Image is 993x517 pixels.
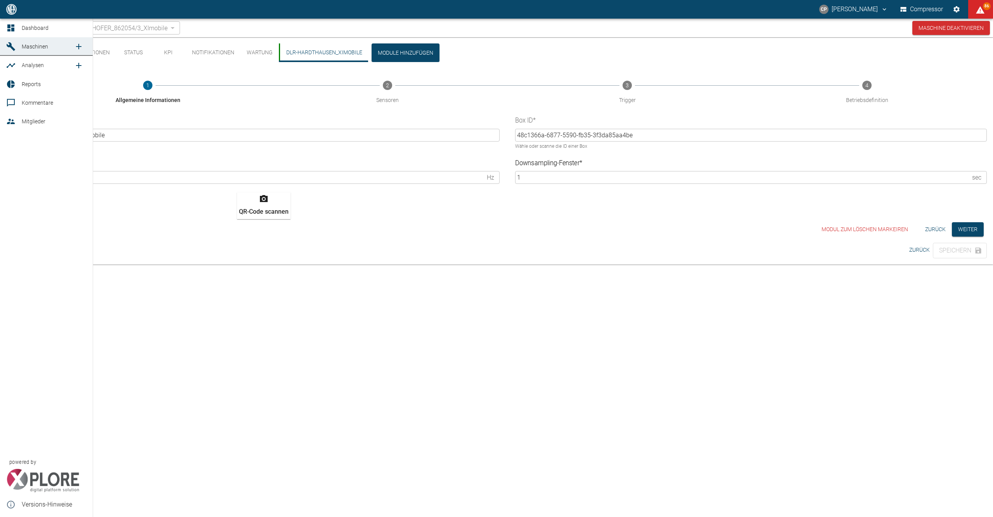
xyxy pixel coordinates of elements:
button: Einstellungen [950,2,964,16]
button: Maschine deaktivieren [912,21,990,35]
span: QR-Code scannen [239,208,289,215]
span: Versions-Hinweise [22,500,86,509]
span: Dashboard [22,25,48,31]
span: 86 [983,2,991,10]
span: Reports [22,81,41,87]
button: KPI [151,43,186,62]
input: Messfrequenz [28,171,484,184]
span: DLR-Hardthausen_HOFER_862054/3_XImobile [41,24,168,33]
button: christoph.palm@neuman-esser.com [818,2,889,16]
button: Weiter [952,222,984,237]
button: Allgemeine Informationen [25,71,271,113]
span: Maschinen [22,43,48,50]
button: Status [116,43,151,62]
span: Mitglieder [22,118,45,124]
p: Hz [487,173,494,182]
button: Modul zum löschen markeiren [818,222,911,237]
button: Wartung [240,43,279,62]
button: Compressor [899,2,945,16]
button: Notifikationen [186,43,240,62]
p: Wähle oder scanne die ID einer Box [515,143,981,150]
input: Downsampling-Fenster [515,171,969,184]
img: logo [5,4,17,14]
button: QR-Code scannen [237,192,291,219]
img: Xplore Logo [6,469,80,492]
label: Downsampling-Fenster * [515,158,869,168]
label: Name * [28,116,382,125]
span: Analysen [22,62,44,68]
a: DLR-Hardthausen_HOFER_862054/3_XImobile [29,23,168,33]
label: Messfrequenz * [28,158,382,168]
a: new /analyses/list/0 [71,58,86,73]
button: Module hinzufügen [372,43,439,62]
button: Zurück [906,243,933,257]
div: CP [819,5,829,14]
span: Kommentare [22,100,53,106]
button: DLR-Hardthausen_XImobile [279,43,368,62]
label: Box ID * [515,116,869,125]
input: Name [28,129,500,142]
p: sec [972,173,981,182]
span: Allgemeine Informationen [116,96,180,104]
text: 1 [146,82,149,88]
button: Zurück [922,222,949,237]
a: new /machines [71,39,86,54]
span: powered by [9,458,36,466]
